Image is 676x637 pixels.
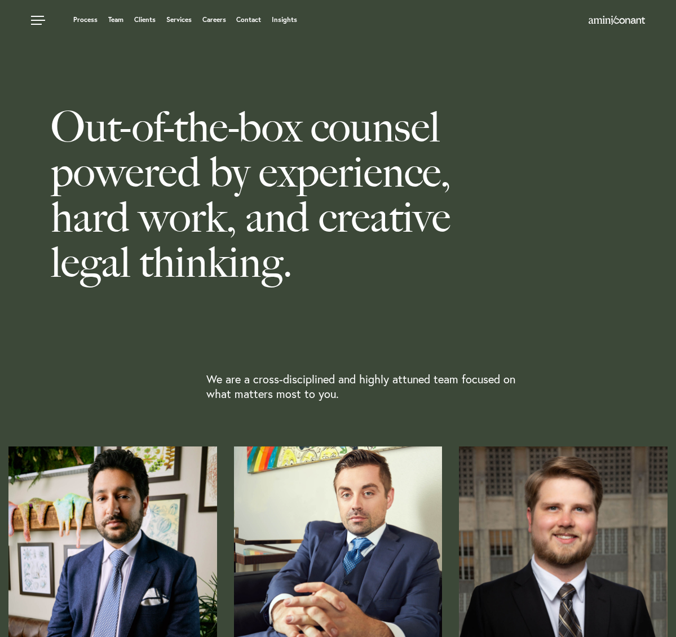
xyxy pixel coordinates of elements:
a: Services [166,16,192,23]
a: Team [108,16,123,23]
a: Contact [236,16,261,23]
a: Process [73,16,98,23]
p: We are a cross-disciplined and highly attuned team focused on what matters most to you. [206,372,537,401]
a: Home [589,16,645,25]
a: Insights [272,16,297,23]
a: Clients [134,16,156,23]
img: Amini & Conant [589,16,645,25]
a: Careers [202,16,226,23]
